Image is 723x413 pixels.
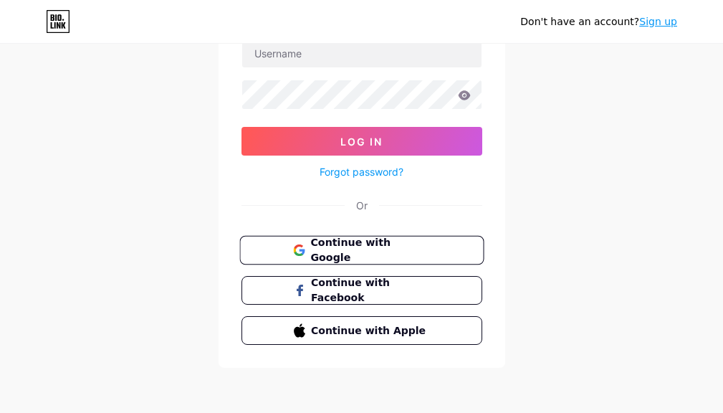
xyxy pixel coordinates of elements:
[241,127,482,156] button: Log In
[241,236,482,265] a: Continue with Google
[311,323,429,338] span: Continue with Apple
[520,14,677,29] div: Don't have an account?
[320,164,403,179] a: Forgot password?
[310,235,430,266] span: Continue with Google
[241,316,482,345] button: Continue with Apple
[242,39,482,67] input: Username
[239,236,484,265] button: Continue with Google
[311,275,429,305] span: Continue with Facebook
[241,276,482,305] button: Continue with Facebook
[639,16,677,27] a: Sign up
[356,198,368,213] div: Or
[340,136,383,148] span: Log In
